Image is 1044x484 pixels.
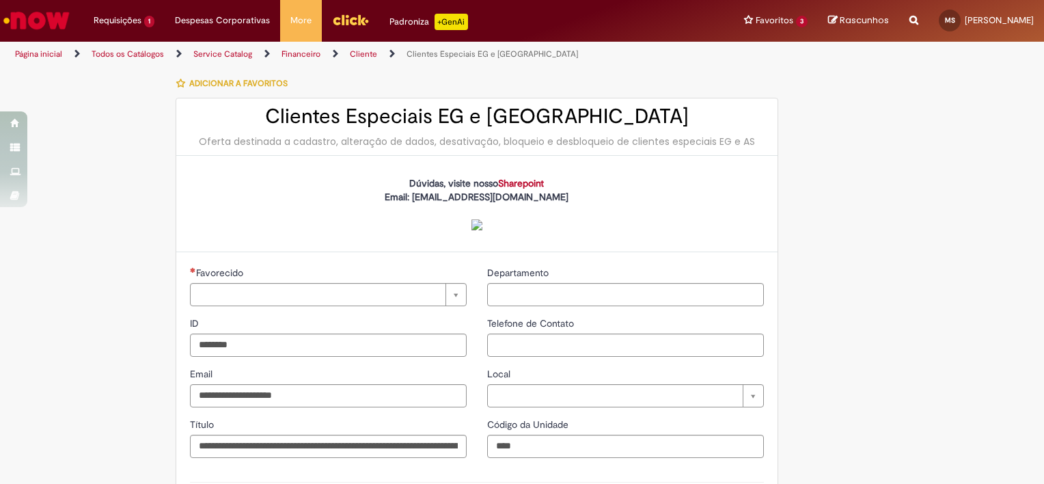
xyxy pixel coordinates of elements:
a: Todos os Catálogos [92,49,164,59]
input: Código da Unidade [487,435,764,458]
span: Adicionar a Favoritos [189,78,288,89]
span: [PERSON_NAME] [965,14,1034,26]
img: click_logo_yellow_360x200.png [332,10,369,30]
a: Financeiro [281,49,320,59]
a: Sharepoint [498,177,544,189]
a: Limpar campo Local [487,384,764,407]
span: Título [190,418,217,431]
h2: Clientes Especiais EG e [GEOGRAPHIC_DATA] [190,105,764,128]
span: More [290,14,312,27]
input: Telefone de Contato [487,334,764,357]
span: Local [487,368,513,380]
span: Departamento [487,267,551,279]
button: Adicionar a Favoritos [176,69,295,98]
span: Necessários [190,267,196,273]
strong: Email: [EMAIL_ADDRESS][DOMAIN_NAME] [385,191,568,230]
span: Código da Unidade [487,418,571,431]
div: Padroniza [389,14,468,30]
input: Título [190,435,467,458]
span: Email [190,368,215,380]
a: Rascunhos [828,14,889,27]
span: 3 [796,16,808,27]
ul: Trilhas de página [10,42,686,67]
img: sys_attachment.do [471,219,482,230]
input: Email [190,384,467,407]
strong: Dúvidas, visite nosso [409,177,544,189]
span: Favoritos [756,14,793,27]
span: Necessários - Favorecido [196,267,246,279]
a: Cliente [350,49,377,59]
span: Despesas Corporativas [175,14,270,27]
span: Rascunhos [840,14,889,27]
a: Service Catalog [193,49,252,59]
span: Requisições [94,14,141,27]
span: Telefone de Contato [487,317,577,330]
input: ID [190,334,467,357]
img: ServiceNow [1,7,72,34]
span: MS [945,16,955,25]
p: +GenAi [435,14,468,30]
a: Página inicial [15,49,62,59]
a: Clientes Especiais EG e [GEOGRAPHIC_DATA] [407,49,578,59]
input: Departamento [487,283,764,306]
span: ID [190,317,202,330]
a: Limpar campo Favorecido [190,283,467,306]
span: 1 [144,16,154,27]
div: Oferta destinada a cadastro, alteração de dados, desativação, bloqueio e desbloqueio de clientes ... [190,135,764,148]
